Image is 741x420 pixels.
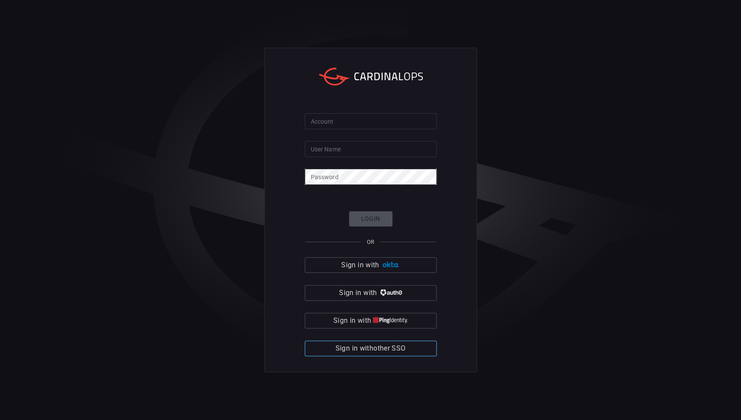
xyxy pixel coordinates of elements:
img: quu4iresuhQAAAABJRU5ErkJggg== [373,317,408,324]
span: Sign in with [333,315,371,327]
img: vP8Hhh4KuCH8AavWKdZY7RZgAAAAASUVORK5CYII= [379,289,402,296]
span: Sign in with [339,287,377,299]
img: Ad5vKXme8s1CQAAAABJRU5ErkJggg== [381,262,400,268]
span: Sign in with [341,259,379,271]
span: OR [367,239,374,245]
button: Sign in withother SSO [305,341,437,356]
span: Sign in with other SSO [336,342,406,354]
button: Sign in with [305,257,437,273]
button: Sign in with [305,313,437,328]
button: Sign in with [305,285,437,301]
input: Type your account [305,113,437,129]
input: Type your user name [305,141,437,157]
